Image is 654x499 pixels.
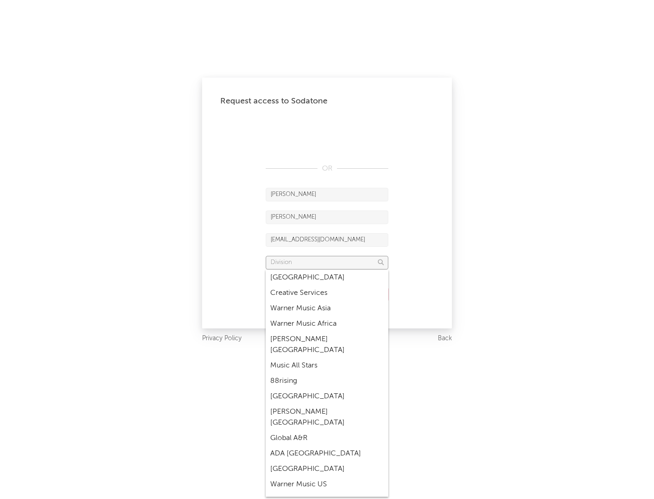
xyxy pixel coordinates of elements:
[266,358,388,373] div: Music All Stars
[266,233,388,247] input: Email
[266,431,388,446] div: Global A&R
[266,285,388,301] div: Creative Services
[266,301,388,316] div: Warner Music Asia
[266,446,388,461] div: ADA [GEOGRAPHIC_DATA]
[202,333,242,344] a: Privacy Policy
[266,210,388,224] input: Last Name
[266,404,388,431] div: [PERSON_NAME] [GEOGRAPHIC_DATA]
[266,270,388,285] div: [GEOGRAPHIC_DATA]
[266,163,388,174] div: OR
[438,333,452,344] a: Back
[220,96,434,107] div: Request access to Sodatone
[266,256,388,269] input: Division
[266,373,388,389] div: 88rising
[266,188,388,201] input: First Name
[266,389,388,404] div: [GEOGRAPHIC_DATA]
[266,332,388,358] div: [PERSON_NAME] [GEOGRAPHIC_DATA]
[266,316,388,332] div: Warner Music Africa
[266,477,388,492] div: Warner Music US
[266,461,388,477] div: [GEOGRAPHIC_DATA]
